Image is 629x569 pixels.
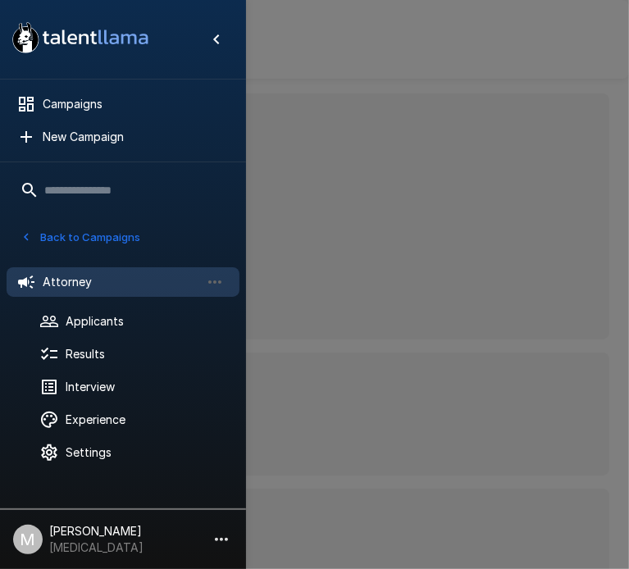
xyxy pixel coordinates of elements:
div: Applicants [7,307,239,336]
div: Attorney [7,267,239,297]
span: New Campaign [43,129,226,145]
div: Interview [7,372,239,402]
p: [MEDICAL_DATA] [49,539,144,556]
span: Campaigns [43,96,226,112]
span: Interview [66,379,226,395]
span: Attorney [43,274,200,290]
div: Results [7,339,239,369]
span: Settings [66,444,226,461]
div: Settings [7,438,239,467]
span: Experience [66,412,226,428]
span: Applicants [66,313,226,330]
p: [PERSON_NAME] [49,523,144,539]
button: Back to Campaigns [16,225,144,250]
span: Results [66,346,226,362]
div: New Campaign [7,122,239,152]
button: Hide menu [200,23,233,56]
div: Experience [7,405,239,435]
div: Campaigns [7,89,239,119]
div: M [13,525,43,554]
